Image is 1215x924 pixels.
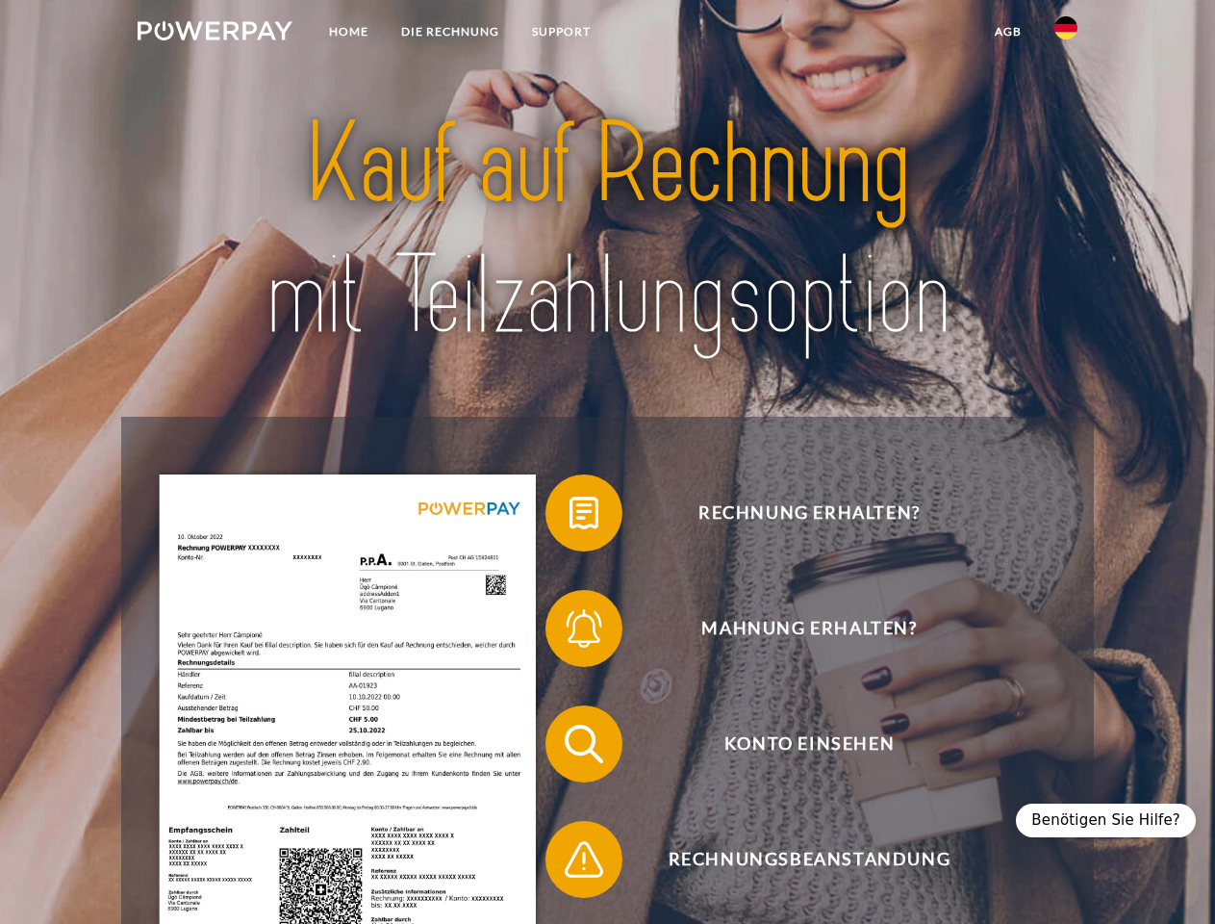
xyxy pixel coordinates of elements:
img: logo-powerpay-white.svg [138,21,292,40]
div: Benötigen Sie Hilfe? [1016,804,1196,837]
span: Konto einsehen [573,706,1045,783]
img: qb_warning.svg [560,835,608,884]
a: Home [313,14,385,49]
a: SUPPORT [516,14,607,49]
span: Mahnung erhalten? [573,590,1045,667]
span: Rechnungsbeanstandung [573,821,1045,898]
button: Mahnung erhalten? [545,590,1046,667]
button: Rechnung erhalten? [545,475,1046,552]
img: qb_search.svg [560,720,608,768]
button: Konto einsehen [545,706,1046,783]
img: title-powerpay_de.svg [184,92,1031,369]
img: qb_bell.svg [560,604,608,653]
iframe: Schaltfläche zum Öffnen des Messaging-Fensters [1138,847,1200,909]
span: Rechnung erhalten? [573,475,1045,552]
a: agb [978,14,1038,49]
img: de [1054,16,1077,39]
button: Rechnungsbeanstandung [545,821,1046,898]
img: qb_bill.svg [560,489,608,537]
a: DIE RECHNUNG [385,14,516,49]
